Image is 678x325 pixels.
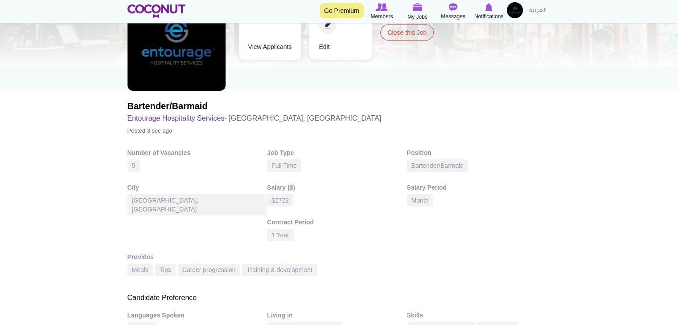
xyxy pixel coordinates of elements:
img: Browse Members [376,3,387,11]
div: Salary ($) [267,183,407,192]
span: Members [370,12,393,21]
div: Contract Period [267,218,407,227]
a: Go Premium [320,3,364,18]
div: Meals [127,264,153,276]
div: Skills [407,311,547,320]
div: Career progression [178,264,240,276]
a: Close this Job [380,24,434,41]
div: Salary Period [407,183,547,192]
div: Position [407,148,547,157]
a: View Applicants [239,6,301,60]
div: 5 [127,159,140,172]
div: 1 Year [267,229,294,241]
a: Notifications Notifications [471,2,507,21]
a: Entourage Hospitality Services [127,114,225,122]
div: Provides [127,252,551,261]
div: Month [407,194,433,207]
div: Tips [155,264,176,276]
span: Candidate Preference [127,294,197,301]
div: [GEOGRAPHIC_DATA], [GEOGRAPHIC_DATA] [127,194,267,215]
span: Messages [441,12,465,21]
div: Number of Vacancies [127,148,267,157]
div: Job Type [267,148,407,157]
img: My Jobs [413,3,423,11]
a: Messages Messages [436,2,471,21]
img: Messages [449,3,458,11]
img: Notifications [485,3,493,11]
a: العربية [525,2,551,20]
img: Home [127,4,186,18]
div: Full Time [267,159,301,172]
a: Browse Members Members [364,2,400,21]
div: City [127,183,267,192]
div: Bartender/Barmaid [407,159,468,172]
a: Edit [309,6,372,60]
div: Languages Spoken [127,311,267,320]
span: My Jobs [407,12,427,21]
div: Living in [267,311,407,320]
div: $2722 [267,194,293,207]
h3: - [GEOGRAPHIC_DATA], [GEOGRAPHIC_DATA] [127,112,382,125]
a: My Jobs My Jobs [400,2,436,21]
div: Training & development [242,264,316,276]
p: Posted 3 sec ago [127,125,382,137]
span: Notifications [474,12,503,21]
h2: Bartender/Barmaid [127,100,382,112]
